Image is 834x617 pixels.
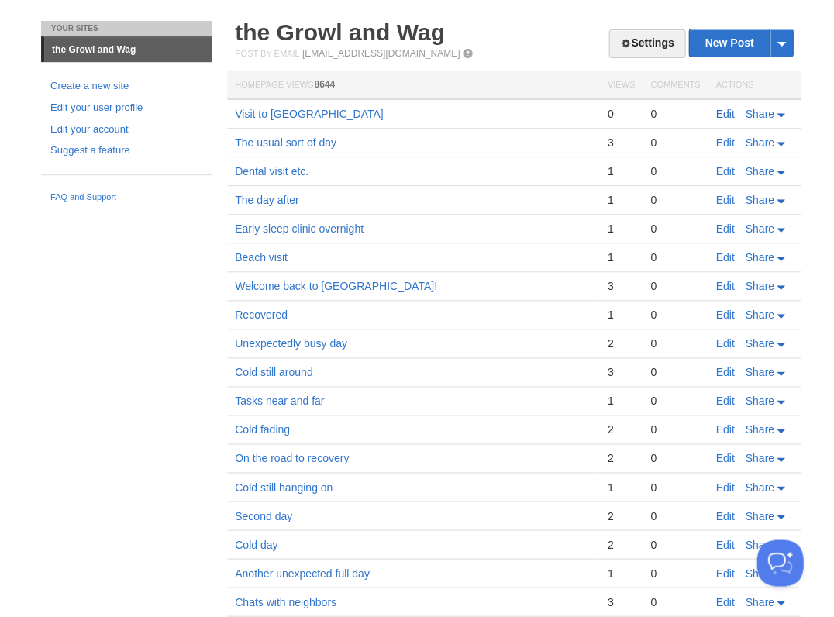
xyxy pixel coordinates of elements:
[607,480,634,494] div: 1
[607,451,634,465] div: 2
[745,337,774,350] span: Share
[227,71,599,100] th: Homepage Views
[607,222,634,236] div: 1
[235,423,290,436] a: Cold fading
[607,422,634,436] div: 2
[235,108,383,120] a: Visit to [GEOGRAPHIC_DATA]
[50,100,202,116] a: Edit your user profile
[715,567,734,579] a: Edit
[607,595,634,608] div: 3
[745,423,774,436] span: Share
[715,481,734,493] a: Edit
[715,538,734,550] a: Edit
[650,394,700,408] div: 0
[745,280,774,292] span: Share
[50,122,202,138] a: Edit your account
[650,451,700,465] div: 0
[50,191,202,205] a: FAQ and Support
[607,566,634,580] div: 1
[235,19,445,45] a: the Growl and Wag
[607,394,634,408] div: 1
[235,165,308,178] a: Dental visit etc.
[715,222,734,235] a: Edit
[650,537,700,551] div: 0
[607,508,634,522] div: 2
[650,193,700,207] div: 0
[745,194,774,206] span: Share
[235,194,299,206] a: The day after
[650,164,700,178] div: 0
[745,452,774,464] span: Share
[235,538,277,550] a: Cold day
[235,136,336,149] a: The usual sort of day
[745,165,774,178] span: Share
[607,136,634,150] div: 3
[235,308,288,321] a: Recovered
[607,193,634,207] div: 1
[715,423,734,436] a: Edit
[235,509,292,522] a: Second day
[689,29,792,57] a: New Post
[715,452,734,464] a: Edit
[235,366,312,378] a: Cold still around
[235,395,324,407] a: Tasks near and far
[708,71,801,100] th: Actions
[235,481,333,493] a: Cold still hanging on
[745,251,774,264] span: Share
[715,108,734,120] a: Edit
[745,366,774,378] span: Share
[607,279,634,293] div: 3
[715,509,734,522] a: Edit
[607,107,634,121] div: 0
[650,480,700,494] div: 0
[745,395,774,407] span: Share
[650,422,700,436] div: 0
[745,222,774,235] span: Share
[44,37,212,62] a: the Growl and Wag
[607,336,634,350] div: 2
[607,365,634,379] div: 3
[745,481,774,493] span: Share
[314,79,335,90] span: 8644
[715,251,734,264] a: Edit
[235,567,370,579] a: Another unexpected full day
[235,49,299,58] span: Post by Email
[235,251,288,264] a: Beach visit
[235,595,336,608] a: Chats with neighbors
[715,595,734,608] a: Edit
[756,539,803,586] iframe: Help Scout Beacon - Open
[715,395,734,407] a: Edit
[650,308,700,322] div: 0
[607,250,634,264] div: 1
[715,194,734,206] a: Edit
[650,508,700,522] div: 0
[302,48,460,59] a: [EMAIL_ADDRESS][DOMAIN_NAME]
[745,108,774,120] span: Share
[650,595,700,608] div: 0
[50,78,202,95] a: Create a new site
[715,280,734,292] a: Edit
[235,280,437,292] a: Welcome back to [GEOGRAPHIC_DATA]!
[715,165,734,178] a: Edit
[715,136,734,149] a: Edit
[650,107,700,121] div: 0
[607,537,634,551] div: 2
[643,71,708,100] th: Comments
[235,222,364,235] a: Early sleep clinic overnight
[745,509,774,522] span: Share
[599,71,642,100] th: Views
[607,308,634,322] div: 1
[745,308,774,321] span: Share
[745,136,774,149] span: Share
[650,136,700,150] div: 0
[745,595,774,608] span: Share
[715,308,734,321] a: Edit
[50,143,202,159] a: Suggest a feature
[650,336,700,350] div: 0
[745,538,774,550] span: Share
[650,365,700,379] div: 0
[715,366,734,378] a: Edit
[608,29,685,58] a: Settings
[41,21,212,36] li: Your Sites
[650,250,700,264] div: 0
